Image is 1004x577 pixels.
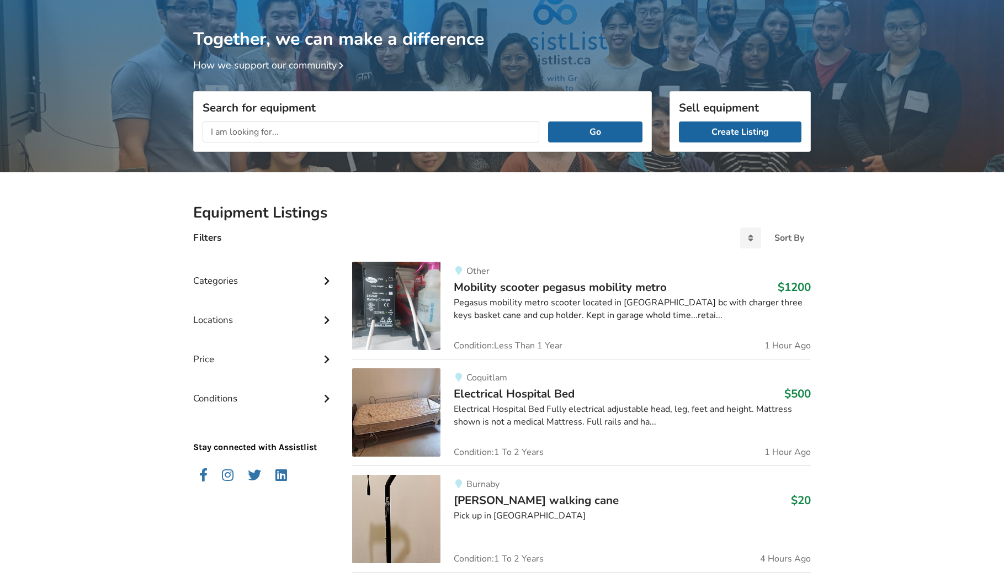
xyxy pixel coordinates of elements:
h3: Search for equipment [203,100,642,115]
span: Other [466,265,490,277]
span: Electrical Hospital Bed [454,386,575,401]
a: mobility-mobility scooter pegasus mobility metroOtherMobility scooter pegasus mobility metro$1200... [352,262,811,359]
h3: Sell equipment [679,100,801,115]
img: bedroom equipment-electrical hospital bed [352,368,440,457]
div: Sort By [774,234,804,242]
a: bedroom equipment-electrical hospital bedCoquitlamElectrical Hospital Bed$500Electrical Hospital ... [352,359,811,465]
span: 1 Hour Ago [764,341,811,350]
div: Categories [193,253,334,292]
a: How we support our community [193,59,348,72]
span: Burnaby [466,478,500,490]
div: Pick up in [GEOGRAPHIC_DATA] [454,510,811,522]
span: Mobility scooter pegasus mobility metro [454,279,667,295]
div: Price [193,331,334,370]
span: 1 Hour Ago [764,448,811,457]
img: mobility-hugo walking cane [352,475,440,563]
span: Condition: 1 To 2 Years [454,554,544,563]
p: Stay connected with Assistlist [193,410,334,454]
div: Locations [193,292,334,331]
span: Coquitlam [466,372,507,384]
span: Condition: Less Than 1 Year [454,341,562,350]
div: Pegasus mobility metro scooter located in [GEOGRAPHIC_DATA] bc with charger three keys basket can... [454,297,811,322]
button: Go [548,121,642,142]
div: Electrical Hospital Bed Fully electrical adjustable head, leg, feet and height. Mattress shown is... [454,403,811,428]
img: mobility-mobility scooter pegasus mobility metro [352,262,440,350]
h2: Equipment Listings [193,203,811,223]
h4: Filters [193,231,221,244]
a: Create Listing [679,121,801,142]
span: [PERSON_NAME] walking cane [454,493,619,508]
div: Conditions [193,370,334,410]
input: I am looking for... [203,121,539,142]
h3: $1200 [778,280,811,294]
h3: $20 [791,493,811,507]
h3: $500 [784,387,811,401]
span: Condition: 1 To 2 Years [454,448,544,457]
span: 4 Hours Ago [760,554,811,563]
a: mobility-hugo walking caneBurnaby[PERSON_NAME] walking cane$20Pick up in [GEOGRAPHIC_DATA]Conditi... [352,465,811,572]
